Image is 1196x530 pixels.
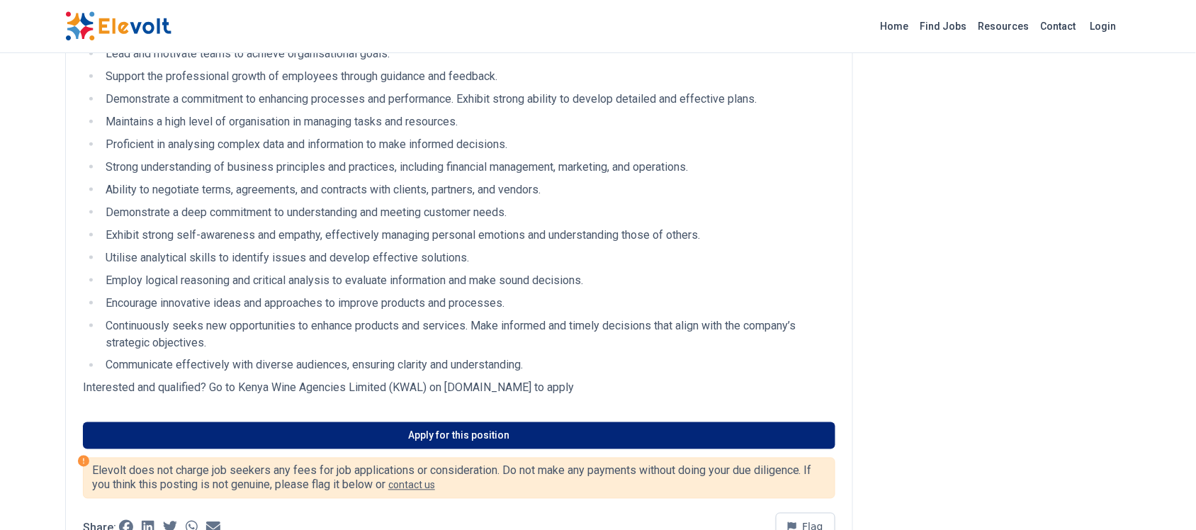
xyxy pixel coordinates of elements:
li: Strong understanding of business principles and practices, including financial management, market... [101,159,835,176]
li: Proficient in analysing complex data and information to make informed decisions. [101,136,835,153]
a: Home [875,15,915,38]
li: Encourage innovative ideas and approaches to improve products and processes. [101,295,835,312]
p: Interested and qualified? Go to Kenya Wine Agencies Limited (KWAL) on [DOMAIN_NAME] to apply [83,380,835,397]
li: Exhibit strong self-awareness and empathy, effectively managing personal emotions and understandi... [101,227,835,244]
img: Elevolt [65,11,171,41]
li: Maintains a high level of organisation in managing tasks and resources. [101,113,835,130]
a: contact us [388,480,435,491]
iframe: Chat Widget [1125,462,1196,530]
a: Login [1082,12,1125,40]
li: Employ logical reasoning and critical analysis to evaluate information and make sound decisions. [101,272,835,289]
a: Contact [1035,15,1082,38]
li: Utilise analytical skills to identify issues and develop effective solutions. [101,249,835,266]
li: Lead and motivate teams to achieve organisational goals. [101,45,835,62]
li: Ability to negotiate terms, agreements, and contracts with clients, partners, and vendors. [101,181,835,198]
li: Demonstrate a commitment to enhancing processes and performance. Exhibit strong ability to develo... [101,91,835,108]
li: Support the professional growth of employees through guidance and feedback. [101,68,835,85]
li: Continuously seeks new opportunities to enhance products and services. Make informed and timely d... [101,317,835,351]
p: Elevolt does not charge job seekers any fees for job applications or consideration. Do not make a... [92,464,826,492]
a: Apply for this position [83,422,835,449]
a: Resources [973,15,1035,38]
li: Communicate effectively with diverse audiences, ensuring clarity and understanding. [101,357,835,374]
li: Demonstrate a deep commitment to understanding and meeting customer needs. [101,204,835,221]
a: Find Jobs [915,15,973,38]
